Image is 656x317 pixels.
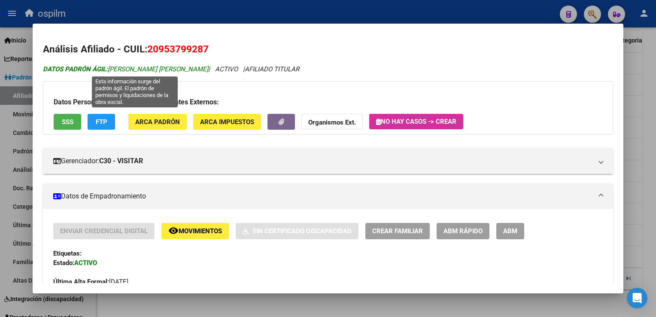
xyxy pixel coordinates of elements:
[43,42,613,57] h2: Análisis Afiliado - CUIL:
[443,228,483,235] span: ABM Rápido
[43,183,613,209] mat-expansion-panel-header: Datos de Empadronamiento
[53,250,82,257] strong: Etiquetas:
[200,118,254,126] span: ARCA Impuestos
[496,223,524,239] button: ABM
[168,226,179,236] mat-icon: remove_red_eye
[179,228,222,235] span: Movimientos
[53,278,128,286] span: [DATE]
[54,114,81,130] button: SSS
[62,118,73,126] span: SSS
[54,97,602,107] h3: Datos Personales y Afiliatorios según Entes Externos:
[135,118,180,126] span: ARCA Padrón
[96,118,107,126] span: FTP
[43,65,299,73] i: | ACTIVO |
[43,65,108,73] strong: DATOS PADRÓN ÁGIL:
[301,114,363,130] button: Organismos Ext.
[53,156,592,166] mat-panel-title: Gerenciador:
[128,114,187,130] button: ARCA Padrón
[627,288,647,308] div: Open Intercom Messenger
[53,259,74,267] strong: Estado:
[252,228,352,235] span: Sin Certificado Discapacidad
[53,191,592,201] mat-panel-title: Datos de Empadronamiento
[88,114,115,130] button: FTP
[376,118,456,125] span: No hay casos -> Crear
[245,65,299,73] span: AFILIADO TITULAR
[503,228,517,235] span: ABM
[53,278,109,286] strong: Última Alta Formal:
[308,119,356,126] strong: Organismos Ext.
[74,259,97,267] strong: ACTIVO
[43,148,613,174] mat-expansion-panel-header: Gerenciador:C30 - VISITAR
[43,65,208,73] span: [PERSON_NAME] [PERSON_NAME]
[161,223,229,239] button: Movimientos
[193,114,261,130] button: ARCA Impuestos
[53,223,155,239] button: Enviar Credencial Digital
[369,114,463,129] button: No hay casos -> Crear
[236,223,358,239] button: Sin Certificado Discapacidad
[60,228,148,235] span: Enviar Credencial Digital
[365,223,430,239] button: Crear Familiar
[437,223,489,239] button: ABM Rápido
[372,228,423,235] span: Crear Familiar
[147,43,209,55] span: 20953799287
[99,156,143,166] strong: C30 - VISITAR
